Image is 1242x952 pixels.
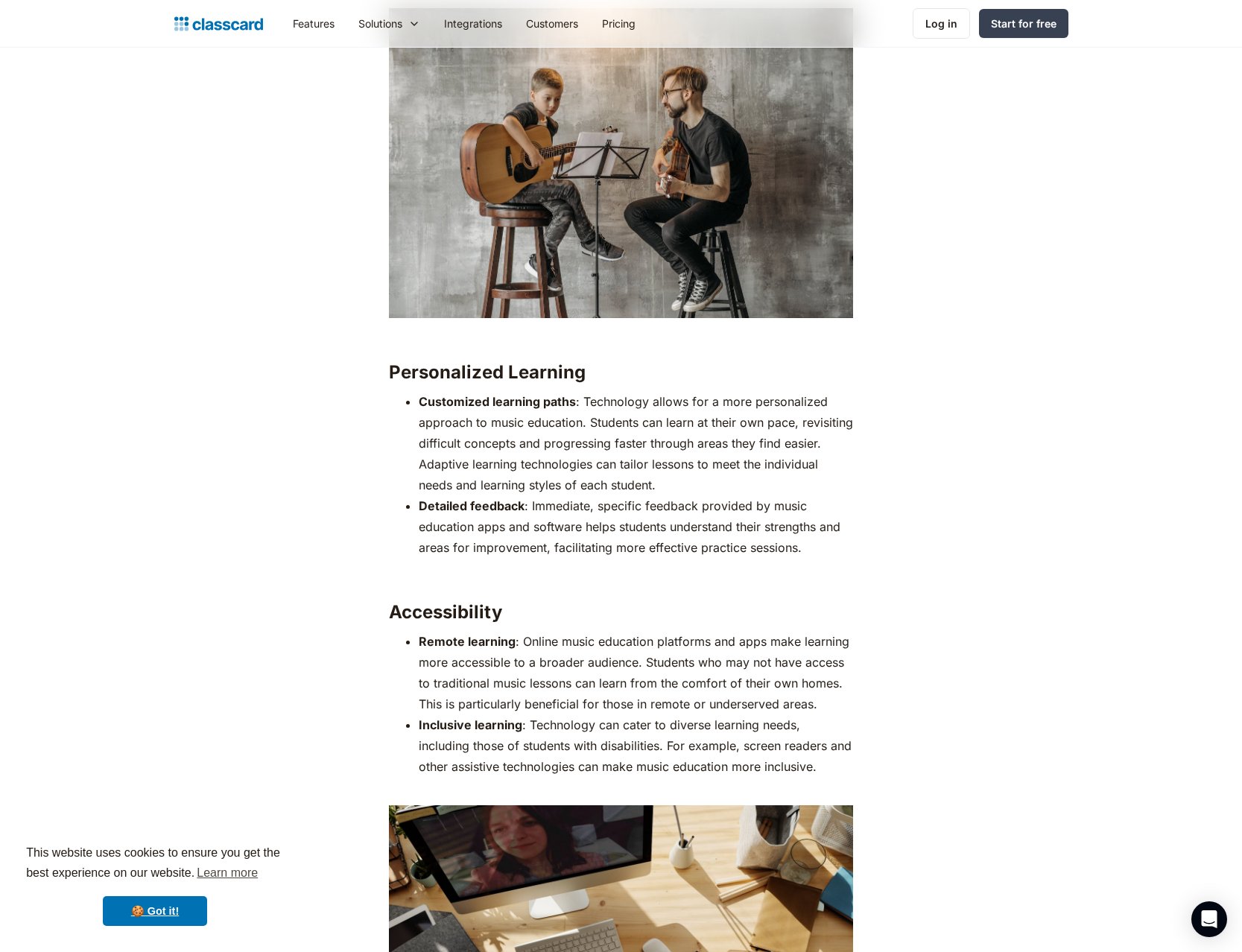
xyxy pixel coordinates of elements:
li: ‍ : Technology allows for a more personalized approach to music education. Students can learn at ... [419,391,853,495]
p: ‍ [389,565,853,586]
div: Start for free [991,16,1056,31]
p: ‍ [389,326,853,346]
li: ‍ : Online music education platforms and apps make learning more accessible to a broader audience... [419,631,853,714]
div: Open Intercom Messenger [1191,901,1227,937]
a: Start for free [979,9,1068,38]
a: Customers [514,7,590,40]
span: This website uses cookies to ensure you get the best experience on our website. [26,844,284,884]
a: Integrations [432,7,514,40]
h3: Accessibility [389,601,853,623]
a: dismiss cookie message [103,896,207,926]
a: home [174,13,263,34]
div: Solutions [346,7,432,40]
strong: Inclusive learning [419,717,522,732]
li: : Immediate, specific feedback provided by music education apps and software helps students under... [419,495,853,558]
div: Solutions [358,16,402,31]
strong: Customized learning paths [419,394,576,409]
strong: Remote learning [419,634,516,649]
div: cookieconsent [12,830,298,940]
a: learn more about cookies [194,862,260,884]
img: a man sitting on a stool next to a little boy playing a guitar [389,8,853,318]
div: Log in [925,16,957,31]
a: Pricing [590,7,647,40]
strong: Detailed feedback [419,498,525,513]
h3: Personalized Learning [389,361,853,384]
a: Log in [913,8,970,39]
li: : Technology can cater to diverse learning needs, including those of students with disabilities. ... [419,714,853,798]
a: Features [281,7,346,40]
